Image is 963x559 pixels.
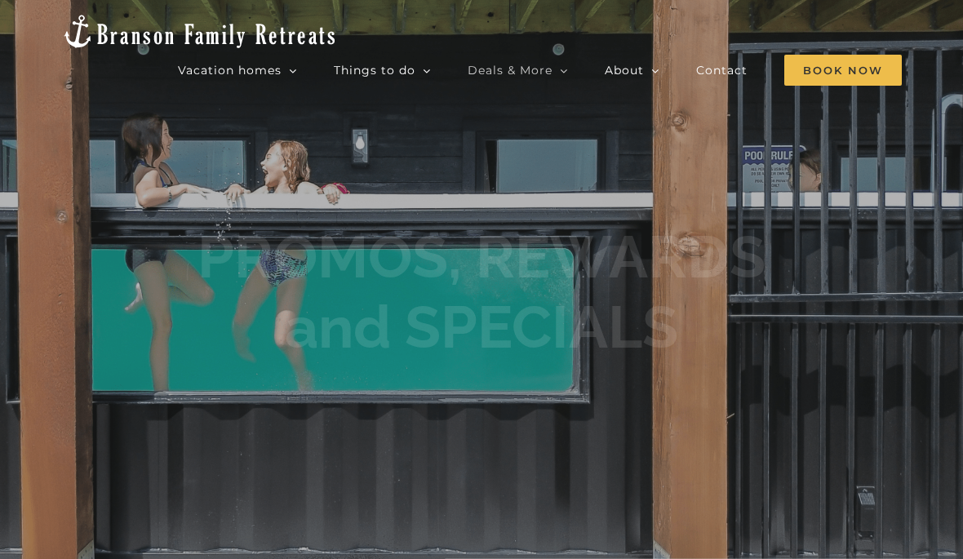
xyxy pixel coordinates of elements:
a: Contact [696,54,748,87]
span: Deals & More [468,64,553,76]
span: Things to do [334,64,415,76]
span: Book Now [784,55,902,86]
a: Things to do [334,54,431,87]
h1: PROMOS, REWARDS and SPECIALS [197,221,766,362]
a: About [605,54,659,87]
img: Branson Family Retreats Logo [61,13,338,50]
span: Contact [696,64,748,76]
a: Deals & More [468,54,568,87]
a: Vacation homes [178,54,297,87]
span: About [605,64,644,76]
span: Vacation homes [178,64,282,76]
a: Book Now [784,54,902,87]
nav: Main Menu [178,54,902,87]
